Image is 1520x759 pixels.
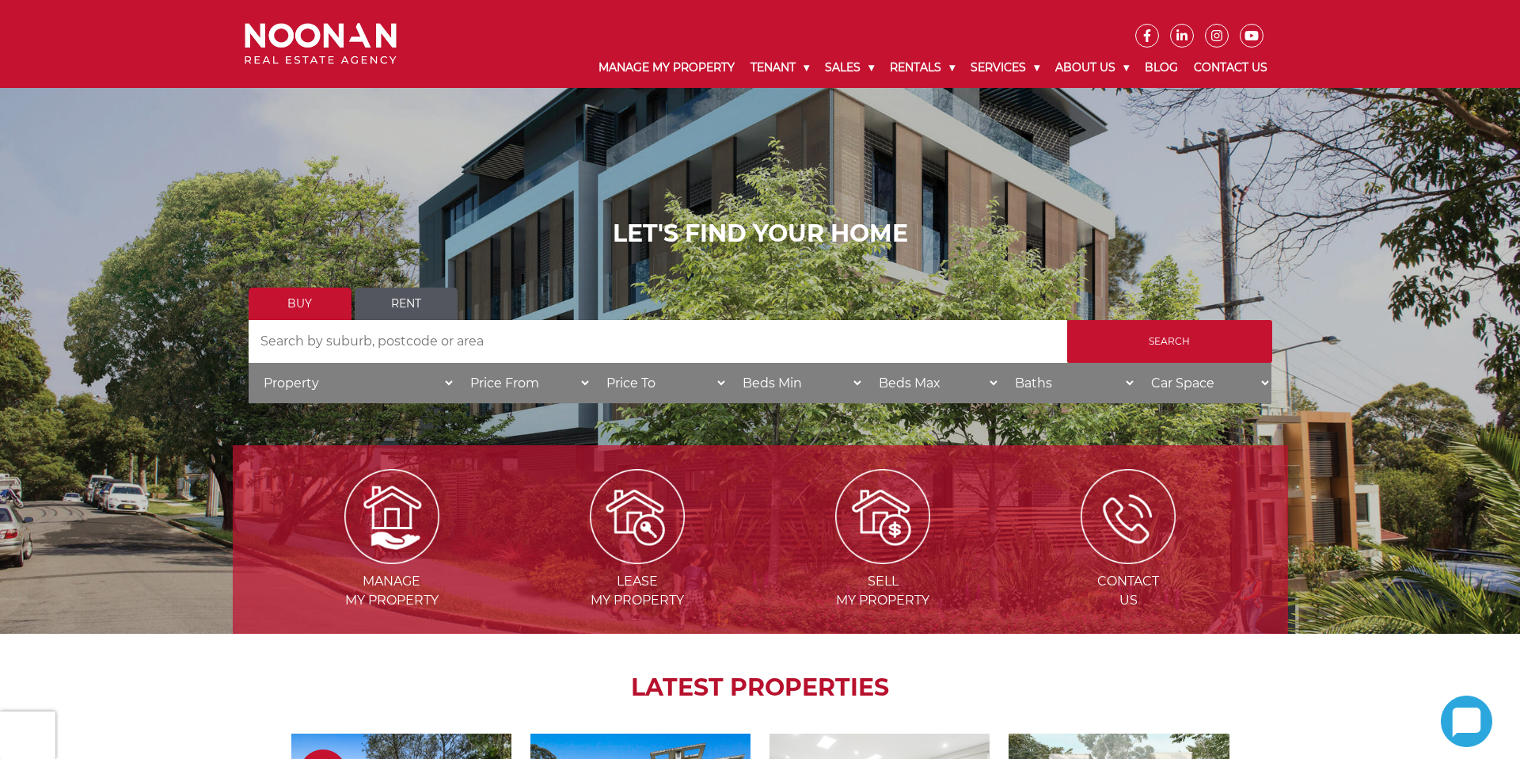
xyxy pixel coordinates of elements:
[1137,48,1186,88] a: Blog
[249,288,351,320] a: Buy
[1081,469,1176,564] img: ICONS
[245,23,397,65] img: Noonan Real Estate Agency
[271,508,513,608] a: Managemy Property
[762,572,1004,610] span: Sell my Property
[272,673,1248,702] h2: LATEST PROPERTIES
[590,469,685,564] img: Lease my property
[743,48,817,88] a: Tenant
[271,572,513,610] span: Manage my Property
[516,508,758,608] a: Leasemy Property
[344,469,439,564] img: Manage my Property
[817,48,882,88] a: Sales
[1007,508,1249,608] a: ContactUs
[762,508,1004,608] a: Sellmy Property
[1047,48,1137,88] a: About Us
[835,469,930,564] img: Sell my property
[516,572,758,610] span: Lease my Property
[1067,320,1272,363] input: Search
[591,48,743,88] a: Manage My Property
[355,288,458,320] a: Rent
[882,48,963,88] a: Rentals
[963,48,1047,88] a: Services
[249,320,1067,363] input: Search by suburb, postcode or area
[1007,572,1249,610] span: Contact Us
[1186,48,1275,88] a: Contact Us
[249,219,1272,248] h1: LET'S FIND YOUR HOME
